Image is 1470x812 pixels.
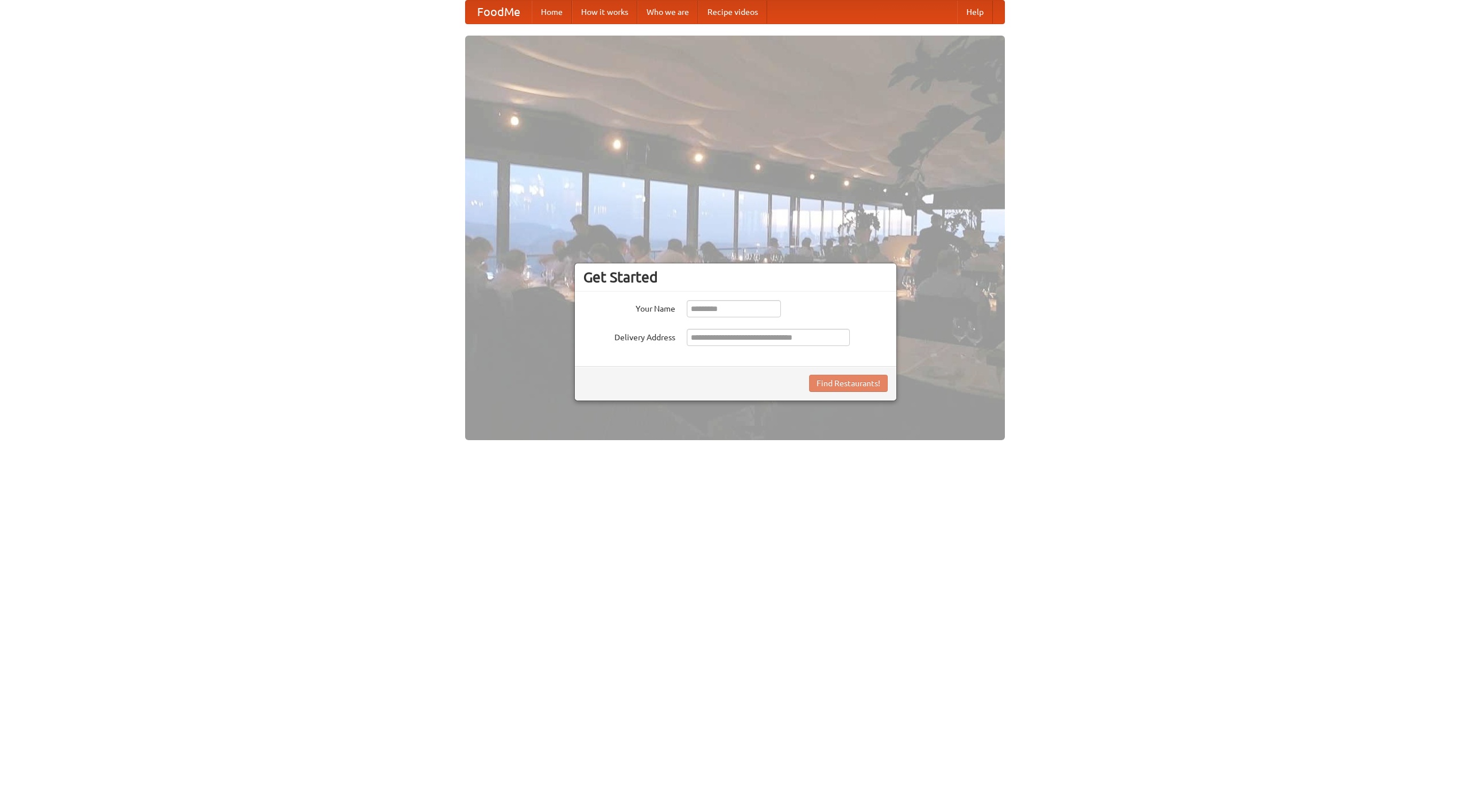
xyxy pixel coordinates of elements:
a: Recipe videos [698,1,767,24]
button: Find Restaurants! [809,375,888,392]
label: Your Name [583,300,675,314]
a: Who we are [637,1,698,24]
a: How it works [572,1,637,24]
a: FoodMe [466,1,532,24]
a: Home [532,1,572,24]
h3: Get Started [583,269,888,286]
label: Delivery Address [583,329,675,343]
a: Help [957,1,993,24]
